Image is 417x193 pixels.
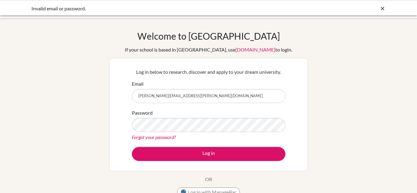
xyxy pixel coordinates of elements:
[31,5,294,12] div: Invalid email or password.
[205,176,212,183] p: OR
[125,46,292,53] div: If your school is based in [GEOGRAPHIC_DATA], use to login.
[132,134,176,140] a: Forgot your password?
[132,109,153,116] label: Password
[235,47,275,52] a: [DOMAIN_NAME]
[132,80,143,88] label: Email
[137,30,280,41] h1: Welcome to [GEOGRAPHIC_DATA]
[132,147,285,161] button: Log in
[132,68,285,76] p: Log in below to research, discover and apply to your dream university.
